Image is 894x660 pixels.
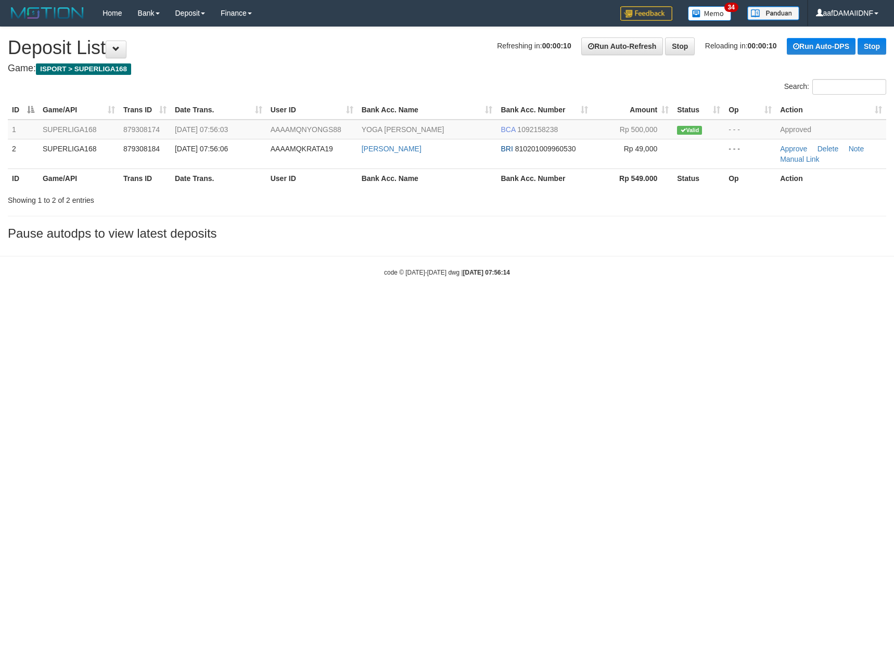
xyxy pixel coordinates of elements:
[8,5,87,21] img: MOTION_logo.png
[497,42,571,50] span: Refreshing in:
[501,125,515,134] span: BCA
[776,120,886,139] td: Approved
[266,169,357,188] th: User ID
[581,37,663,55] a: Run Auto-Refresh
[592,100,673,120] th: Amount: activate to sort column ascending
[705,42,777,50] span: Reloading in:
[787,38,855,55] a: Run Auto-DPS
[39,120,119,139] td: SUPERLIGA168
[357,169,497,188] th: Bank Acc. Name
[592,169,673,188] th: Rp 549.000
[849,145,864,153] a: Note
[175,125,228,134] span: [DATE] 07:56:03
[123,145,160,153] span: 879308184
[384,269,510,276] small: code © [DATE]-[DATE] dwg |
[620,125,657,134] span: Rp 500,000
[266,100,357,120] th: User ID: activate to sort column ascending
[724,100,776,120] th: Op: activate to sort column ascending
[463,269,510,276] strong: [DATE] 07:56:14
[724,3,738,12] span: 34
[724,120,776,139] td: - - -
[39,169,119,188] th: Game/API
[858,38,886,55] a: Stop
[496,100,592,120] th: Bank Acc. Number: activate to sort column ascending
[818,145,838,153] a: Delete
[271,125,341,134] span: AAAAMQNYONGS88
[362,145,422,153] a: [PERSON_NAME]
[501,145,513,153] span: BRI
[8,37,886,58] h1: Deposit List
[724,139,776,169] td: - - -
[673,100,724,120] th: Status: activate to sort column ascending
[8,100,39,120] th: ID: activate to sort column descending
[665,37,695,55] a: Stop
[673,169,724,188] th: Status
[748,42,777,50] strong: 00:00:10
[123,125,160,134] span: 879308174
[271,145,333,153] span: AAAAMQKRATA19
[175,145,228,153] span: [DATE] 07:56:06
[119,169,171,188] th: Trans ID
[171,100,266,120] th: Date Trans.: activate to sort column ascending
[542,42,571,50] strong: 00:00:10
[8,191,365,205] div: Showing 1 to 2 of 2 entries
[357,100,497,120] th: Bank Acc. Name: activate to sort column ascending
[776,169,886,188] th: Action
[624,145,658,153] span: Rp 49,000
[724,169,776,188] th: Op
[8,63,886,74] h4: Game:
[8,227,886,240] h3: Pause autodps to view latest deposits
[517,125,558,134] span: Copy 1092158238 to clipboard
[36,63,131,75] span: ISPORT > SUPERLIGA168
[8,169,39,188] th: ID
[496,169,592,188] th: Bank Acc. Number
[39,100,119,120] th: Game/API: activate to sort column ascending
[362,125,444,134] a: YOGA [PERSON_NAME]
[688,6,732,21] img: Button%20Memo.svg
[677,126,702,135] span: Valid transaction
[780,155,820,163] a: Manual Link
[620,6,672,21] img: Feedback.jpg
[8,120,39,139] td: 1
[515,145,576,153] span: Copy 810201009960530 to clipboard
[8,139,39,169] td: 2
[784,79,886,95] label: Search:
[171,169,266,188] th: Date Trans.
[812,79,886,95] input: Search:
[39,139,119,169] td: SUPERLIGA168
[747,6,799,20] img: panduan.png
[776,100,886,120] th: Action: activate to sort column ascending
[119,100,171,120] th: Trans ID: activate to sort column ascending
[780,145,807,153] a: Approve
